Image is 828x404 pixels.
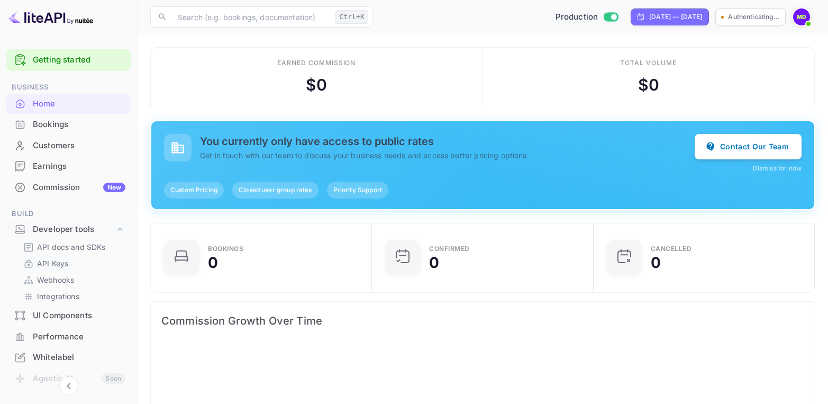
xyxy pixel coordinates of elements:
[651,255,661,270] div: 0
[59,376,78,396] button: Collapse navigation
[649,12,702,22] div: [DATE] — [DATE]
[335,10,368,24] div: Ctrl+K
[37,258,68,269] p: API Keys
[6,208,131,220] span: Build
[23,291,122,302] a: Integrations
[208,255,218,270] div: 0
[6,94,131,114] div: Home
[37,291,79,302] p: Integrations
[6,177,131,197] a: CommissionNew
[753,164,802,173] button: Dismiss for now
[6,347,131,368] div: Whitelabel
[306,73,327,97] div: $ 0
[6,49,131,71] div: Getting started
[6,347,131,367] a: Whitelabel
[161,312,804,329] span: Commission Growth Over Time
[277,58,356,68] div: Earned commission
[429,255,439,270] div: 0
[638,73,659,97] div: $ 0
[6,306,131,325] a: UI Components
[33,352,125,364] div: Whitelabel
[37,241,106,253] p: API docs and SDKs
[33,140,125,152] div: Customers
[33,119,125,131] div: Bookings
[23,241,122,253] a: API docs and SDKs
[164,185,224,195] span: Custom Pricing
[19,289,126,304] div: Integrations
[19,239,126,255] div: API docs and SDKs
[6,220,131,239] div: Developer tools
[695,134,802,159] button: Contact Our Team
[6,136,131,156] div: Customers
[19,272,126,288] div: Webhooks
[6,114,131,135] div: Bookings
[23,258,122,269] a: API Keys
[200,150,695,161] p: Get in touch with our team to discuss your business needs and access better pricing options
[6,306,131,326] div: UI Components
[33,331,125,343] div: Performance
[37,274,74,285] p: Webhooks
[429,246,470,252] div: Confirmed
[6,156,131,177] div: Earnings
[6,82,131,93] span: Business
[6,327,131,346] a: Performance
[620,58,677,68] div: Total volume
[551,11,623,23] div: Switch to Sandbox mode
[6,156,131,176] a: Earnings
[33,98,125,110] div: Home
[728,12,780,22] p: Authenticating...
[200,135,695,148] h5: You currently only have access to public rates
[208,246,243,252] div: Bookings
[33,54,125,66] a: Getting started
[23,274,122,285] a: Webhooks
[651,246,692,252] div: CANCELLED
[327,185,388,195] span: Priority Support
[6,114,131,134] a: Bookings
[19,256,126,271] div: API Keys
[33,223,115,236] div: Developer tools
[6,136,131,155] a: Customers
[33,310,125,322] div: UI Components
[6,327,131,347] div: Performance
[171,6,331,28] input: Search (e.g. bookings, documentation)
[232,185,318,195] span: Closed user group rates
[103,183,125,192] div: New
[6,177,131,198] div: CommissionNew
[33,160,125,173] div: Earnings
[793,8,810,25] img: Maverick Dhotte
[6,94,131,113] a: Home
[8,8,93,25] img: LiteAPI logo
[33,182,125,194] div: Commission
[556,11,598,23] span: Production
